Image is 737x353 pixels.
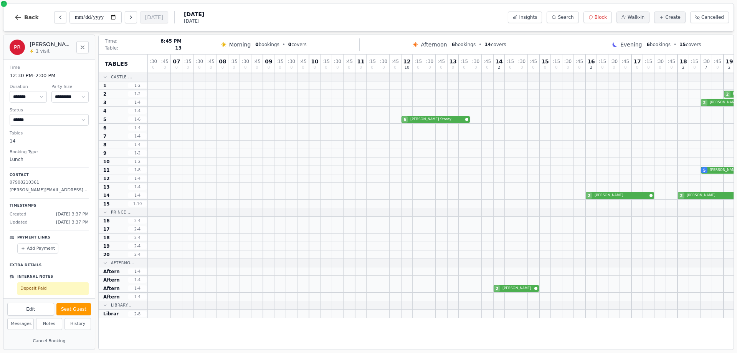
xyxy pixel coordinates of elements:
button: Block [583,12,612,23]
span: Evening [620,41,642,48]
span: covers [679,41,701,48]
span: Library... [111,302,132,308]
span: 18 [679,59,687,64]
span: Walk-in [628,14,644,20]
button: Back [8,8,45,27]
span: : 30 [334,59,341,64]
span: : 45 [530,59,537,64]
span: : 30 [472,59,479,64]
span: 1 - 4 [128,294,147,300]
span: 13 [449,59,456,64]
span: : 30 [702,59,710,64]
span: 0 [187,66,189,70]
span: 1 - 4 [128,176,147,181]
span: 10 [311,59,318,64]
dt: Tables [10,130,89,137]
span: 0 [613,66,615,70]
span: 2 [726,91,729,97]
span: 2 - 4 [128,243,147,249]
span: 1 - 4 [128,268,147,274]
span: 1 - 4 [128,285,147,291]
span: 1 - 4 [128,99,147,105]
p: Payment Links [17,235,50,240]
span: 2 - 4 [128,252,147,257]
span: 6 [646,42,649,47]
span: 0 [325,66,327,70]
span: : 30 [150,59,157,64]
span: 6 [452,42,455,47]
span: 5 [103,116,106,123]
span: 0 [233,66,235,70]
button: Close [76,41,89,53]
span: 1 - 2 [128,150,147,156]
span: 1 - 4 [128,125,147,131]
span: 0 [290,66,292,70]
span: • [479,41,481,48]
span: 1 - 4 [128,192,147,198]
span: 14 [484,42,491,47]
span: [PERSON_NAME] [595,193,648,198]
span: 2 - 4 [128,235,147,240]
span: 0 [164,66,166,70]
span: 14 [495,59,502,64]
span: 0 [221,66,224,70]
span: 0 [198,66,200,70]
span: 0 [336,66,339,70]
span: : 15 [553,59,560,64]
span: 15 [541,59,549,64]
p: Timestamps [10,203,89,209]
span: bookings [646,41,670,48]
button: History [64,318,91,330]
span: 0 [567,66,569,70]
span: 1 - 2 [128,83,147,88]
span: 0 [532,66,534,70]
button: Cancel Booking [7,336,91,346]
p: [PERSON_NAME][EMAIL_ADDRESS][DOMAIN_NAME] [10,187,89,194]
span: 16 [587,59,595,64]
span: 07 [173,59,180,64]
span: 2 [498,66,500,70]
span: : 15 [276,59,284,64]
span: 0 [152,66,154,70]
span: 3 [103,99,106,106]
span: : 45 [438,59,445,64]
span: Afterno... [111,260,134,266]
span: : 15 [507,59,514,64]
span: Time: [105,38,117,44]
span: [DATE] 3:37 PM [56,219,89,226]
span: 0 [268,66,270,70]
span: 0 [544,66,546,70]
span: : 45 [576,59,583,64]
span: 0 [302,66,304,70]
span: 0 [288,42,291,47]
span: 6 [404,117,407,123]
span: 0 [693,66,696,70]
p: Internal Notes [17,274,53,280]
span: • [283,41,285,48]
button: Seat Guest [56,303,91,315]
span: 14 [103,192,110,199]
span: Castle ... [111,74,132,80]
span: : 30 [426,59,433,64]
span: 7 [103,133,106,139]
span: : 15 [461,59,468,64]
span: Aftern [103,285,120,292]
span: covers [288,41,307,48]
span: 0 [360,66,362,70]
dd: Lunch [10,156,89,163]
span: 2 [588,193,591,199]
span: • [674,41,676,48]
span: 0 [716,66,719,70]
span: 0 [175,66,178,70]
span: 0 [348,66,350,70]
span: : 30 [288,59,295,64]
span: Aftern [103,268,120,275]
button: [DATE] [140,11,168,23]
span: : 45 [668,59,675,64]
span: 17 [103,226,110,232]
span: 2 - 4 [128,226,147,232]
span: 20 [103,252,110,258]
span: 08 [219,59,226,64]
span: 12 [103,176,110,182]
span: 0 [578,66,580,70]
